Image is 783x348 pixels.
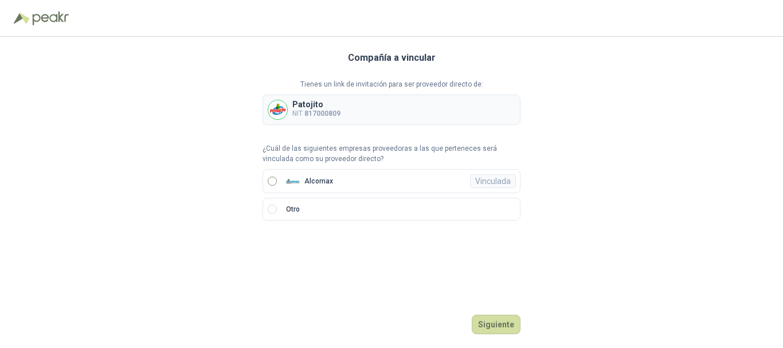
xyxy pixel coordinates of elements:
[292,108,340,119] p: NIT
[472,315,520,334] button: Siguiente
[263,79,520,90] p: Tienes un link de invitación para ser proveedor directo de:
[470,174,516,188] div: Vinculada
[263,143,520,165] p: ¿Cuál de las siguientes empresas proveedoras a las que perteneces será vinculada como su proveedo...
[32,11,69,25] img: Peakr
[348,50,436,65] h3: Compañía a vincular
[268,100,287,119] img: Company Logo
[304,110,340,118] b: 817000809
[286,174,300,188] img: Company Logo
[304,178,333,185] p: Alcomax
[292,100,340,108] p: Patojito
[14,13,30,24] img: Logo
[286,204,300,215] p: Otro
